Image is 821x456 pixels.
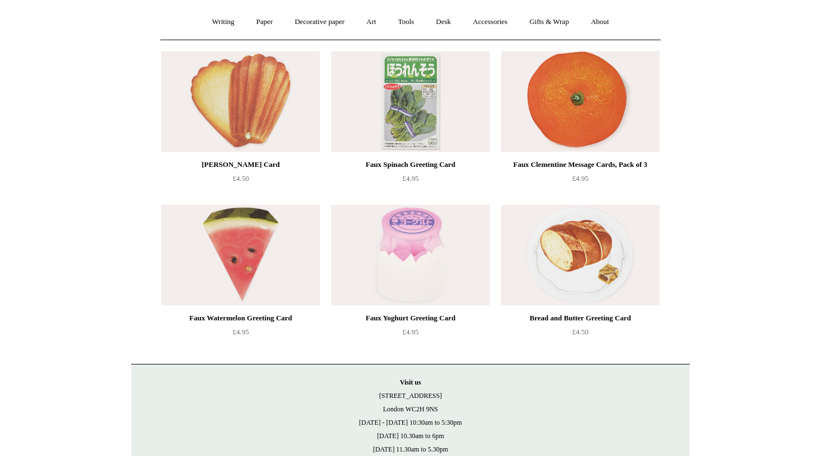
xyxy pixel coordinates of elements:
a: Desk [426,7,461,37]
img: Faux Clementine Message Cards, Pack of 3 [501,51,660,152]
a: Gifts & Wrap [519,7,579,37]
div: Bread and Butter Greeting Card [504,311,657,325]
img: Bread and Butter Greeting Card [501,205,660,305]
a: Faux Spinach Greeting Card £4.95 [331,158,490,204]
span: £4.95 [402,328,418,336]
a: [PERSON_NAME] Card £4.50 [161,158,320,204]
a: Paper [246,7,283,37]
a: Bread and Butter Greeting Card £4.50 [501,311,660,357]
div: Faux Watermelon Greeting Card [164,311,317,325]
a: About [581,7,619,37]
a: Tools [388,7,424,37]
span: £4.95 [402,174,418,183]
span: £4.95 [572,174,588,183]
span: £4.50 [232,174,249,183]
a: Art [356,7,386,37]
a: Faux Watermelon Greeting Card Faux Watermelon Greeting Card [161,205,320,305]
a: Accessories [463,7,518,37]
a: Madeleine Greeting Card Madeleine Greeting Card [161,51,320,152]
a: Faux Watermelon Greeting Card £4.95 [161,311,320,357]
div: Faux Yoghurt Greeting Card [334,311,487,325]
span: £4.50 [572,328,588,336]
a: Bread and Butter Greeting Card Bread and Butter Greeting Card [501,205,660,305]
a: Faux Clementine Message Cards, Pack of 3 Faux Clementine Message Cards, Pack of 3 [501,51,660,152]
div: Faux Clementine Message Cards, Pack of 3 [504,158,657,171]
strong: Visit us [400,378,421,386]
img: Faux Watermelon Greeting Card [161,205,320,305]
a: Faux Yoghurt Greeting Card £4.95 [331,311,490,357]
img: Faux Yoghurt Greeting Card [331,205,490,305]
a: Faux Yoghurt Greeting Card Faux Yoghurt Greeting Card [331,205,490,305]
img: Madeleine Greeting Card [161,51,320,152]
div: [PERSON_NAME] Card [164,158,317,171]
a: Faux Clementine Message Cards, Pack of 3 £4.95 [501,158,660,204]
div: Faux Spinach Greeting Card [334,158,487,171]
a: Faux Spinach Greeting Card Faux Spinach Greeting Card [331,51,490,152]
img: Faux Spinach Greeting Card [331,51,490,152]
a: Decorative paper [285,7,355,37]
a: Writing [202,7,245,37]
span: £4.95 [232,328,249,336]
